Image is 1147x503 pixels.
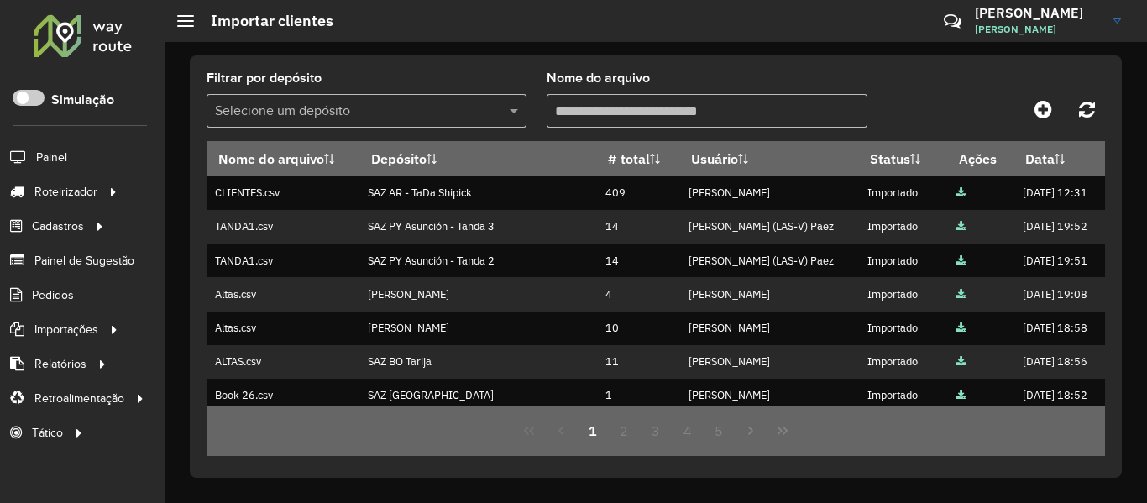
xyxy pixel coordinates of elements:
[597,176,679,210] td: 409
[767,415,799,447] button: Last Page
[597,277,679,311] td: 4
[359,141,597,176] th: Depósito
[858,210,947,244] td: Importado
[207,244,359,277] td: TANDA1.csv
[679,345,858,379] td: [PERSON_NAME]
[577,415,609,447] button: 1
[207,312,359,345] td: Altas.csv
[34,390,124,407] span: Retroalimentação
[608,415,640,447] button: 2
[956,254,966,268] a: Arquivo completo
[207,379,359,412] td: Book 26.csv
[679,244,858,277] td: [PERSON_NAME] (LAS-V) Paez
[1014,277,1105,311] td: [DATE] 19:08
[207,176,359,210] td: CLIENTES.csv
[956,186,966,200] a: Arquivo completo
[359,345,597,379] td: SAZ BO Tarija
[858,379,947,412] td: Importado
[956,219,966,233] a: Arquivo completo
[1014,141,1105,176] th: Data
[207,277,359,311] td: Altas.csv
[679,176,858,210] td: [PERSON_NAME]
[597,312,679,345] td: 10
[547,68,650,88] label: Nome do arquivo
[34,252,134,270] span: Painel de Sugestão
[34,183,97,201] span: Roteirizador
[679,379,858,412] td: [PERSON_NAME]
[956,287,966,301] a: Arquivo completo
[597,141,679,176] th: # total
[597,345,679,379] td: 11
[207,210,359,244] td: TANDA1.csv
[32,286,74,304] span: Pedidos
[1014,176,1105,210] td: [DATE] 12:31
[956,321,966,335] a: Arquivo completo
[359,210,597,244] td: SAZ PY Asunción - Tanda 3
[36,149,67,166] span: Painel
[858,312,947,345] td: Importado
[975,5,1101,21] h3: [PERSON_NAME]
[858,141,947,176] th: Status
[207,68,322,88] label: Filtrar por depósito
[956,388,966,402] a: Arquivo completo
[597,210,679,244] td: 14
[679,277,858,311] td: [PERSON_NAME]
[194,12,333,30] h2: Importar clientes
[1014,379,1105,412] td: [DATE] 18:52
[1014,312,1105,345] td: [DATE] 18:58
[858,345,947,379] td: Importado
[947,141,1014,176] th: Ações
[1014,345,1105,379] td: [DATE] 18:56
[858,277,947,311] td: Importado
[858,176,947,210] td: Importado
[858,244,947,277] td: Importado
[207,345,359,379] td: ALTAS.csv
[735,415,767,447] button: Next Page
[359,176,597,210] td: SAZ AR - TaDa Shipick
[32,217,84,235] span: Cadastros
[679,141,858,176] th: Usuário
[975,22,1101,37] span: [PERSON_NAME]
[359,277,597,311] td: [PERSON_NAME]
[679,312,858,345] td: [PERSON_NAME]
[51,90,114,110] label: Simulação
[935,3,971,39] a: Contato Rápido
[956,354,966,369] a: Arquivo completo
[597,244,679,277] td: 14
[359,244,597,277] td: SAZ PY Asunción - Tanda 2
[640,415,672,447] button: 3
[359,379,597,412] td: SAZ [GEOGRAPHIC_DATA]
[1014,210,1105,244] td: [DATE] 19:52
[34,355,86,373] span: Relatórios
[32,424,63,442] span: Tático
[704,415,736,447] button: 5
[359,312,597,345] td: [PERSON_NAME]
[597,379,679,412] td: 1
[679,210,858,244] td: [PERSON_NAME] (LAS-V) Paez
[672,415,704,447] button: 4
[207,141,359,176] th: Nome do arquivo
[34,321,98,338] span: Importações
[1014,244,1105,277] td: [DATE] 19:51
